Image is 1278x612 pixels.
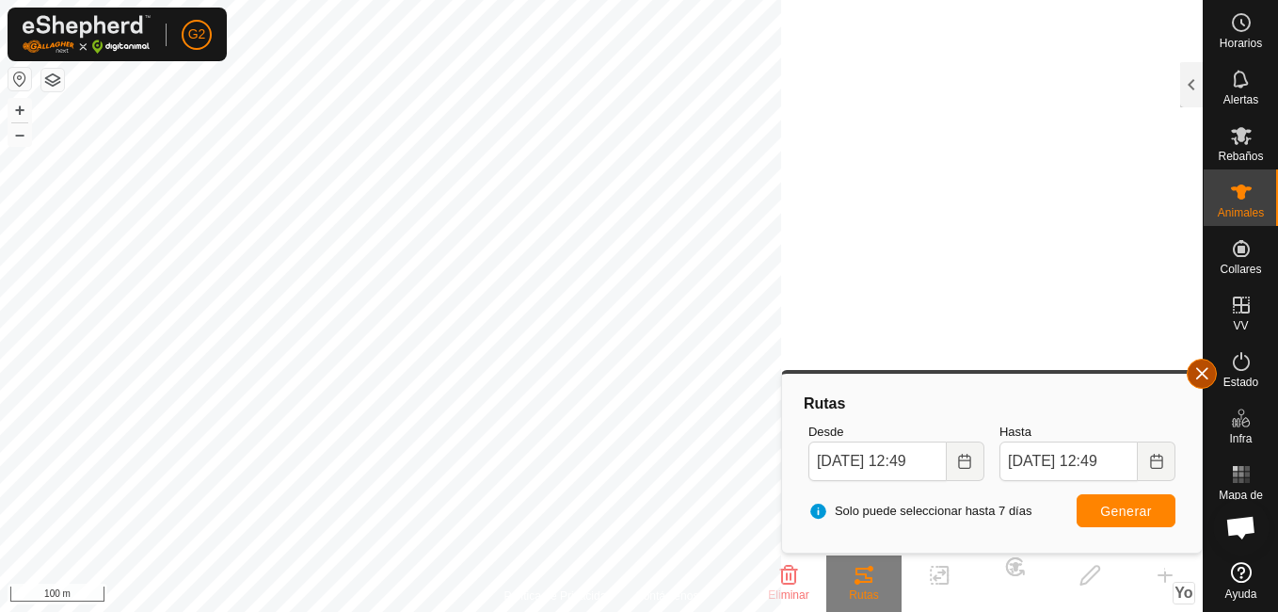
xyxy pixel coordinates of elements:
span: Ayuda [1225,588,1257,600]
a: Política de Privacidad [504,588,613,604]
button: + [8,99,31,121]
span: Mapa de Calor [1208,490,1273,512]
span: Solo puede seleccionar hasta 7 días [808,502,1032,521]
div: Rutas [801,393,1183,415]
label: Hasta [999,423,1175,442]
span: Alertas [1223,94,1258,105]
span: Rebaños [1218,151,1263,162]
div: Chat abierto [1213,499,1270,556]
span: Estado [1223,377,1258,388]
span: Collares [1220,264,1261,275]
span: VV [1233,320,1248,331]
span: Animales [1218,207,1264,218]
span: Generar [1100,504,1152,519]
img: Logo Gallagher [23,15,151,54]
span: Yo [1174,585,1192,601]
span: G2 [188,24,206,44]
button: Yo [1174,583,1194,604]
button: Generar [1077,494,1175,527]
a: Contáctenos [635,588,698,604]
button: Elija la fecha [947,442,984,481]
span: Horarios [1220,38,1262,49]
span: Infra [1229,433,1252,444]
button: Elija la fecha [1138,442,1175,481]
a: Ayuda [1204,555,1278,607]
button: Restablecer Mapa [8,68,31,90]
label: Desde [808,423,984,442]
button: Capas del Mapa [41,69,64,91]
button: – [8,123,31,146]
